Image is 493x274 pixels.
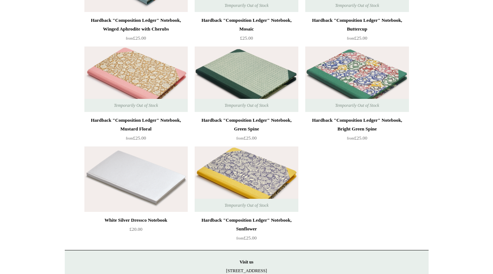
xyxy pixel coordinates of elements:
[236,136,244,140] span: from
[84,47,188,112] a: Hardback "Composition Ledger" Notebook, Mustard Floral Hardback "Composition Ledger" Notebook, Mu...
[307,116,407,133] div: Hardback "Composition Ledger" Notebook, Bright Green Spine
[347,35,367,41] span: £25.00
[126,135,146,141] span: £25.00
[236,135,257,141] span: £25.00
[195,146,298,212] img: Hardback "Composition Ledger" Notebook, Sunflower
[347,135,367,141] span: £25.00
[240,35,253,41] span: £25.00
[196,16,296,33] div: Hardback "Composition Ledger" Notebook, Mosaic
[195,47,298,112] img: Hardback "Composition Ledger" Notebook, Green Spine
[236,235,257,241] span: £25.00
[196,116,296,133] div: Hardback "Composition Ledger" Notebook, Green Spine
[107,99,165,112] span: Temporarily Out of Stock
[305,47,409,112] a: Hardback "Composition Ledger" Notebook, Bright Green Spine Hardback "Composition Ledger" Notebook...
[307,16,407,33] div: Hardback "Composition Ledger" Notebook, Buttercup
[84,116,188,146] a: Hardback "Composition Ledger" Notebook, Mustard Floral from£25.00
[84,216,188,246] a: White Silver Dressco Notebook £20.00
[305,116,409,146] a: Hardback "Composition Ledger" Notebook, Bright Green Spine from£25.00
[240,259,254,265] strong: Visit us
[328,99,386,112] span: Temporarily Out of Stock
[84,146,188,212] img: White Silver Dressco Notebook
[84,47,188,112] img: Hardback "Composition Ledger" Notebook, Mustard Floral
[195,47,298,112] a: Hardback "Composition Ledger" Notebook, Green Spine Hardback "Composition Ledger" Notebook, Green...
[84,146,188,212] a: White Silver Dressco Notebook White Silver Dressco Notebook
[86,16,186,33] div: Hardback "Composition Ledger" Notebook, Winged Aphrodite with Cherubs
[195,116,298,146] a: Hardback "Composition Ledger" Notebook, Green Spine from£25.00
[130,226,143,232] span: £20.00
[195,146,298,212] a: Hardback "Composition Ledger" Notebook, Sunflower Hardback "Composition Ledger" Notebook, Sunflow...
[86,216,186,225] div: White Silver Dressco Notebook
[217,199,276,212] span: Temporarily Out of Stock
[217,99,276,112] span: Temporarily Out of Stock
[347,136,354,140] span: from
[195,216,298,246] a: Hardback "Composition Ledger" Notebook, Sunflower from£25.00
[305,47,409,112] img: Hardback "Composition Ledger" Notebook, Bright Green Spine
[305,16,409,46] a: Hardback "Composition Ledger" Notebook, Buttercup from£25.00
[126,35,146,41] span: £25.00
[86,116,186,133] div: Hardback "Composition Ledger" Notebook, Mustard Floral
[347,36,354,40] span: from
[126,136,133,140] span: from
[84,16,188,46] a: Hardback "Composition Ledger" Notebook, Winged Aphrodite with Cherubs from£25.00
[236,236,244,240] span: from
[196,216,296,233] div: Hardback "Composition Ledger" Notebook, Sunflower
[126,36,133,40] span: from
[195,16,298,46] a: Hardback "Composition Ledger" Notebook, Mosaic £25.00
